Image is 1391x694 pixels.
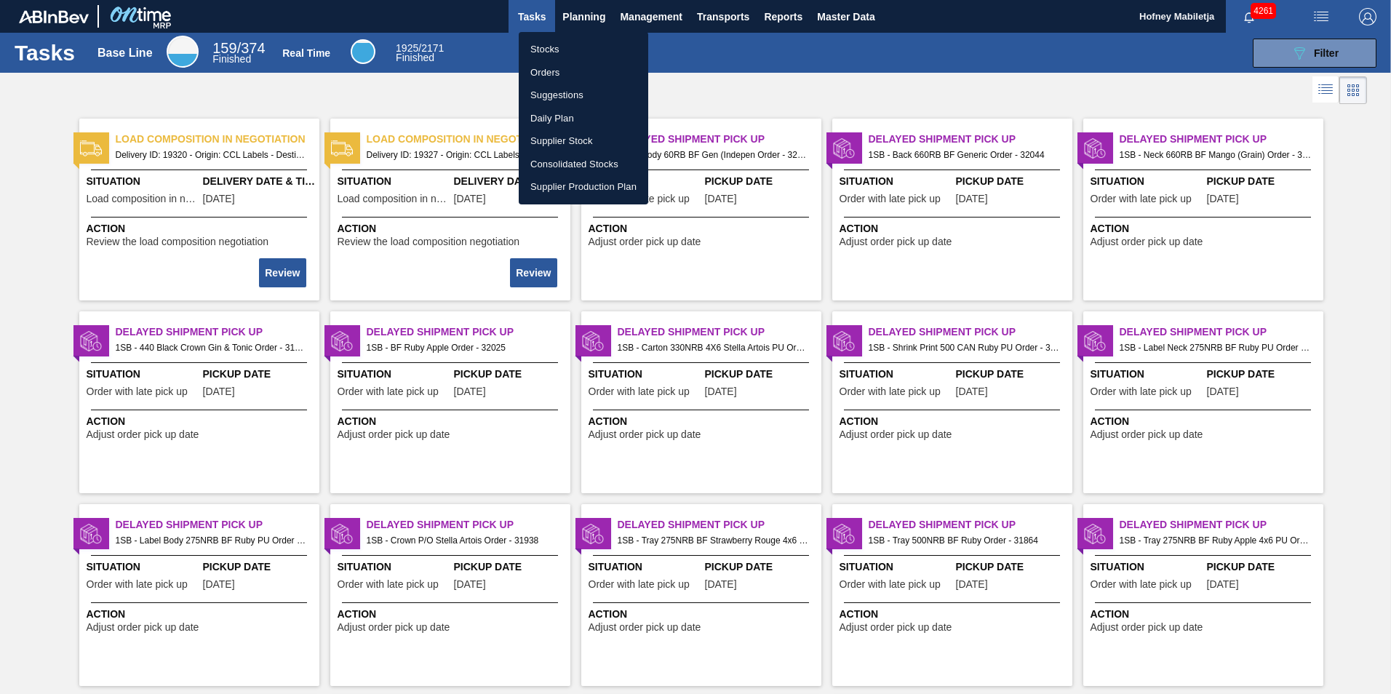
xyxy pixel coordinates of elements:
a: Supplier Stock [519,129,648,153]
a: Stocks [519,38,648,61]
a: Suggestions [519,84,648,107]
a: Consolidated Stocks [519,153,648,176]
a: Daily Plan [519,107,648,130]
a: Orders [519,61,648,84]
a: Supplier Production Plan [519,175,648,199]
